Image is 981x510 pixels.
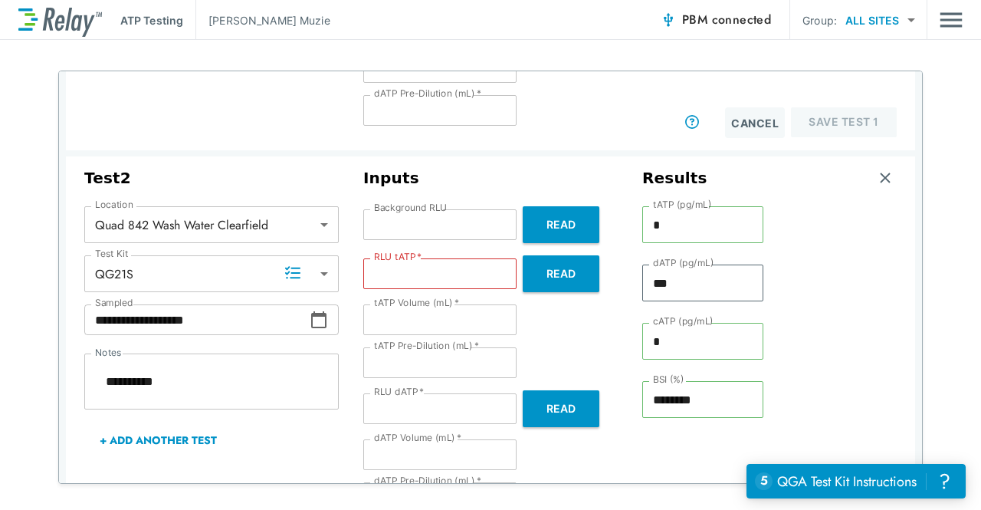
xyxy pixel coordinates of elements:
div: Quad 842 Wash Water Clearfield [84,209,339,240]
input: Choose date, selected date is Aug 13, 2025 [84,304,310,335]
label: Background RLU [374,202,447,213]
label: RLU dATP [374,387,424,397]
label: dATP (pg/mL) [653,258,714,268]
h3: Results [642,169,707,188]
label: tATP Volume (mL) [374,298,459,308]
img: Remove [878,170,893,186]
label: cATP (pg/mL) [653,316,714,327]
button: Read [523,206,599,243]
h3: Inputs [363,169,618,188]
label: tATP Pre-Dilution (mL) [374,341,479,351]
div: QG21S [84,258,339,289]
label: RLU tATP [374,252,422,262]
label: Sampled [95,298,133,308]
label: dATP Pre-Dilution (mL) [374,475,481,486]
label: Test Kit [95,248,129,259]
img: Connected Icon [661,12,676,28]
button: Read [523,390,599,427]
label: BSI (%) [653,374,684,385]
label: Location [95,199,133,210]
img: LuminUltra Relay [18,4,102,37]
button: Cancel [725,107,785,138]
span: PBM [682,9,771,31]
img: Drawer Icon [940,5,963,35]
p: [PERSON_NAME] Muzie [208,12,330,28]
button: Read [523,255,599,292]
label: dATP Volume (mL) [374,433,461,443]
p: Group: [802,12,837,28]
iframe: Resource center [746,464,966,498]
h3: Test 2 [84,169,339,188]
label: dATP Pre-Dilution (mL) [374,88,481,99]
button: PBM connected [655,5,777,35]
span: connected [712,11,772,28]
button: + Add Another Test [84,422,232,459]
p: ATP Testing [120,12,183,28]
label: tATP (pg/mL) [653,199,712,210]
label: Notes [95,347,121,358]
button: Main menu [940,5,963,35]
